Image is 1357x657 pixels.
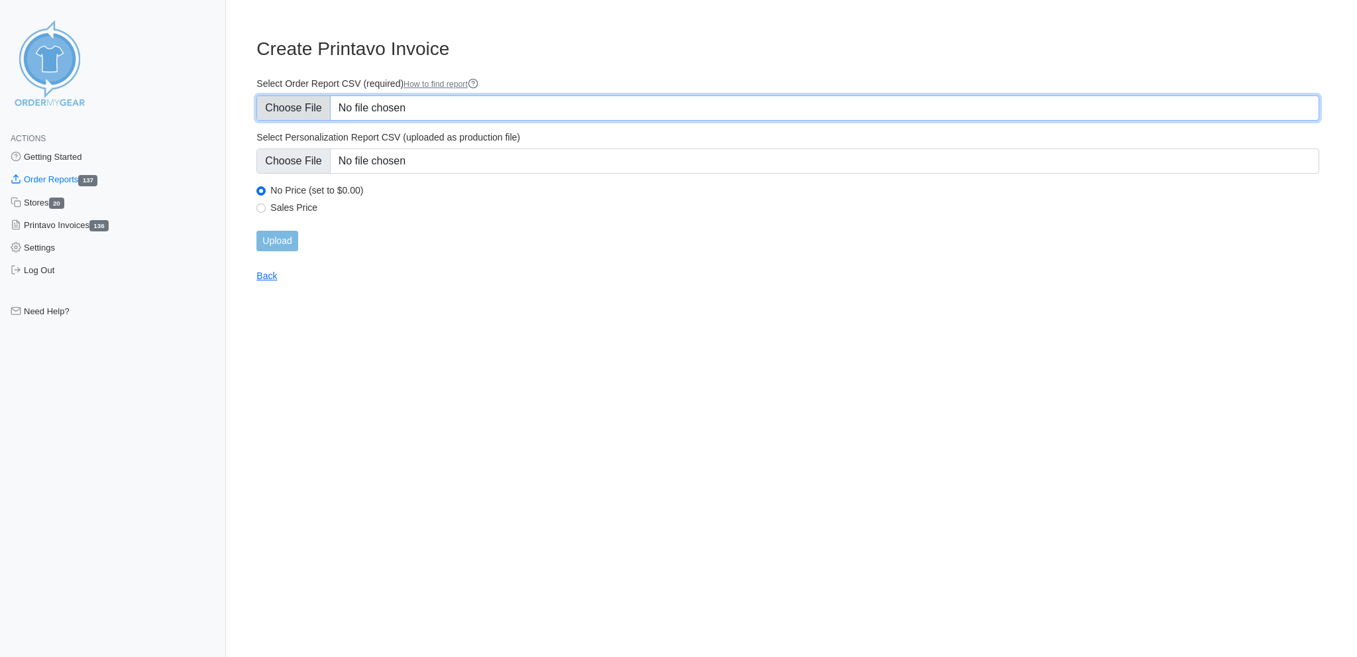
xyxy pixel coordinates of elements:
[256,131,1319,143] label: Select Personalization Report CSV (uploaded as production file)
[49,198,65,209] span: 20
[256,38,1319,60] h3: Create Printavo Invoice
[404,80,478,89] a: How to find report
[256,231,298,251] input: Upload
[256,78,1319,90] label: Select Order Report CSV (required)
[78,175,97,186] span: 137
[89,220,109,231] span: 136
[270,184,1319,196] label: No Price (set to $0.00)
[270,202,1319,213] label: Sales Price
[256,270,277,281] a: Back
[11,134,46,143] span: Actions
